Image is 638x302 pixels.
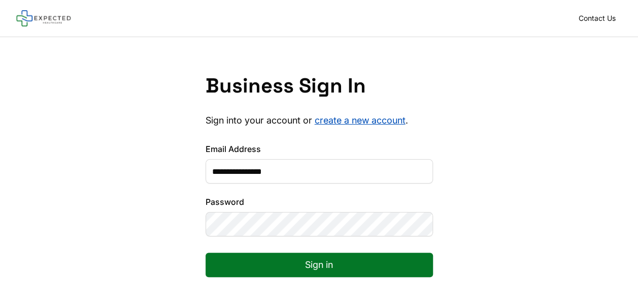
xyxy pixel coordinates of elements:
a: Contact Us [573,11,622,25]
label: Password [206,196,433,208]
label: Email Address [206,143,433,155]
p: Sign into your account or . [206,114,433,127]
button: Sign in [206,253,433,277]
h1: Business Sign In [206,74,433,98]
a: create a new account [315,115,406,126]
